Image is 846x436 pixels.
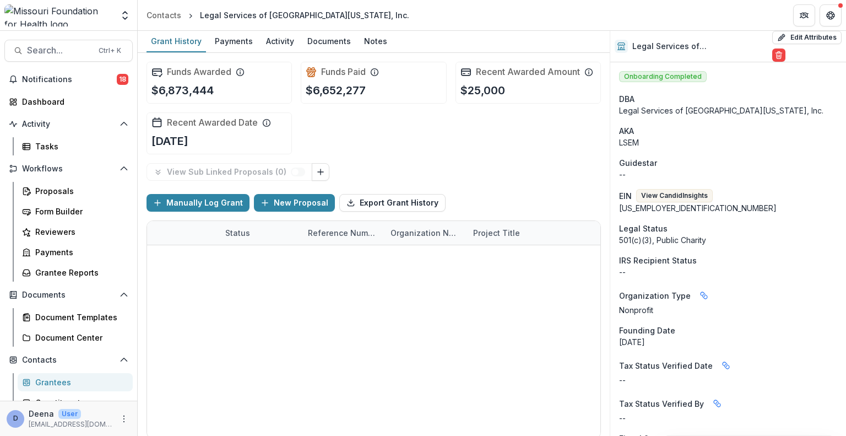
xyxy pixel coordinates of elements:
button: New Proposal [254,194,335,212]
button: Search... [4,40,133,62]
button: Edit Attributes [772,31,842,44]
div: Project Title [467,221,604,245]
p: Deena [29,408,54,419]
div: Organization Name [384,227,467,239]
a: Proposals [18,182,133,200]
span: Founding Date [619,325,675,336]
button: Linked binding [717,357,735,374]
div: Ctrl + K [96,45,123,57]
div: Payments [210,33,257,49]
div: Deena [13,415,18,422]
nav: breadcrumb [142,7,414,23]
div: Organization Name [384,221,467,245]
span: Notifications [22,75,117,84]
div: Form Builder [35,206,124,217]
button: View CandidInsights [636,189,713,202]
div: Status [219,221,301,245]
button: Link Grants [312,163,329,181]
button: Open Activity [4,115,133,133]
button: More [117,412,131,426]
p: [EMAIL_ADDRESS][DOMAIN_NAME] [29,419,113,429]
p: View Sub Linked Proposals ( 0 ) [167,168,291,177]
div: Documents [303,33,355,49]
div: Document Templates [35,311,124,323]
a: Activity [262,31,299,52]
p: User [58,409,81,419]
button: Open Workflows [4,160,133,177]
div: -- [619,266,837,278]
h2: Funds Awarded [167,67,231,77]
div: Document Center [35,332,124,343]
p: EIN [619,190,632,202]
p: $6,652,277 [306,82,366,99]
button: Open entity switcher [117,4,133,26]
span: Workflows [22,164,115,174]
div: Contacts [147,9,181,21]
span: AKA [619,125,634,137]
span: IRS Recipient Status [619,255,697,266]
span: Documents [22,290,115,300]
div: Status [219,227,257,239]
div: Grantees [35,376,124,388]
h2: Recent Awarded Amount [476,67,580,77]
a: Payments [210,31,257,52]
button: Open Documents [4,286,133,304]
a: Grantee Reports [18,263,133,282]
button: Open Contacts [4,351,133,369]
a: Grantees [18,373,133,391]
button: Notifications18 [4,71,133,88]
a: Constituents [18,394,133,412]
div: Grant History [147,33,206,49]
div: Reference Number [301,227,384,239]
span: Legal Status [619,223,668,234]
span: DBA [619,93,634,105]
p: Nonprofit [619,304,837,316]
button: Get Help [820,4,842,26]
span: Guidestar [619,157,657,169]
span: Search... [27,45,92,56]
img: Missouri Foundation for Health logo [4,4,113,26]
div: [US_EMPLOYER_IDENTIFICATION_NUMBER] [619,202,837,214]
p: [DATE] [151,133,188,149]
a: Notes [360,31,392,52]
span: 18 [117,74,128,85]
span: Organization Type [619,290,691,302]
div: Legal Services of [GEOGRAPHIC_DATA][US_STATE], Inc. [200,9,409,21]
div: Grantee Reports [35,267,124,278]
div: Proposals [35,185,124,197]
a: Reviewers [18,223,133,241]
p: -- [619,374,837,386]
button: Linked binding [708,395,726,412]
div: Project Title [467,227,527,239]
div: Reference Number [301,221,384,245]
button: Export Grant History [339,194,446,212]
span: Activity [22,120,115,129]
div: Payments [35,246,124,258]
a: Contacts [142,7,186,23]
div: Legal Services of [GEOGRAPHIC_DATA][US_STATE], Inc. [619,105,837,116]
span: Contacts [22,356,115,365]
button: View Sub Linked Proposals (0) [147,163,312,181]
div: Constituents [35,397,124,408]
a: Form Builder [18,202,133,220]
h2: Funds Paid [321,67,366,77]
div: Activity [262,33,299,49]
a: Payments [18,243,133,261]
span: Tax Status Verified Date [619,360,713,372]
div: 501(c)(3), Public Charity [619,234,837,246]
a: Grant History [147,31,206,52]
button: Linked binding [695,287,713,304]
a: Document Center [18,329,133,347]
a: Dashboard [4,93,133,111]
a: Documents [303,31,355,52]
div: -- [619,169,837,180]
button: Partners [793,4,815,26]
div: Dashboard [22,96,124,107]
button: Manually Log Grant [147,194,250,212]
div: Reviewers [35,226,124,238]
div: [DATE] [619,336,837,348]
p: $25,000 [460,82,505,99]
